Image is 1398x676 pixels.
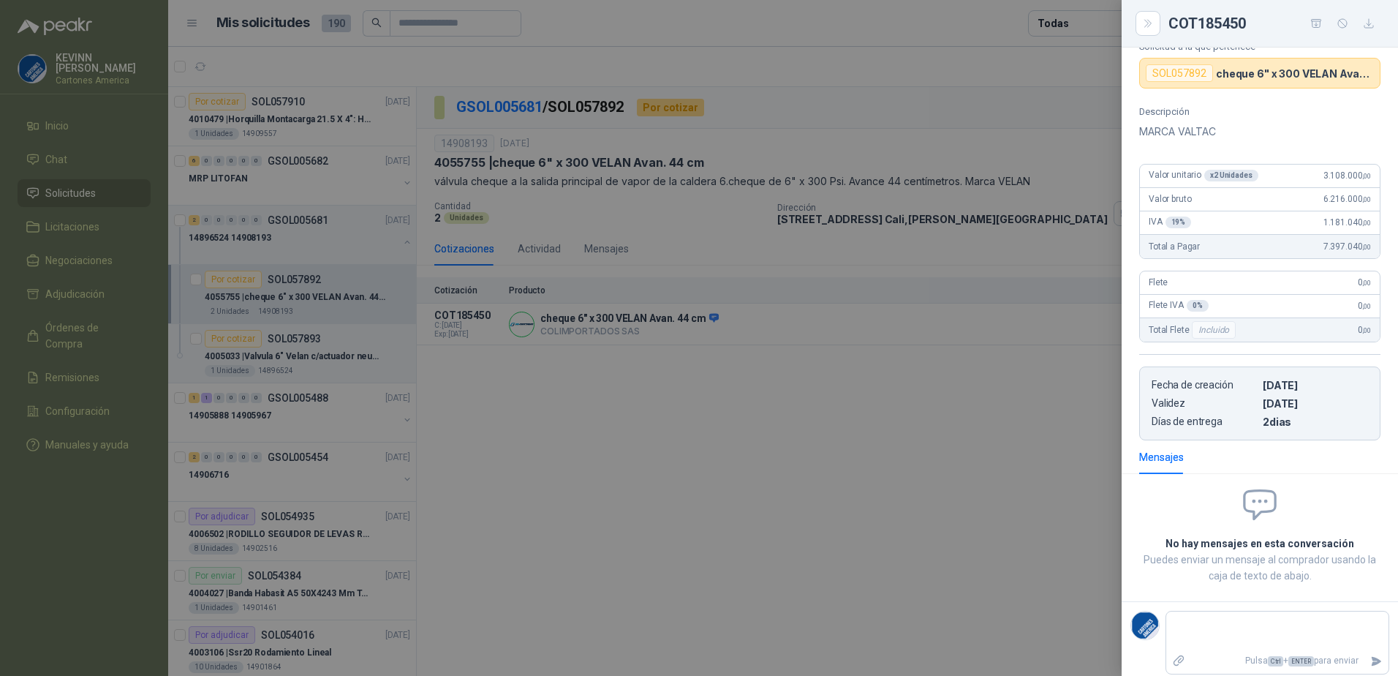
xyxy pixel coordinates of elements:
span: ,00 [1362,243,1371,251]
p: Descripción [1139,106,1380,117]
span: 0 [1358,301,1371,311]
span: 0 [1358,325,1371,335]
span: Flete IVA [1149,300,1209,312]
span: 1.181.040 [1323,217,1371,228]
p: 2 dias [1263,416,1368,428]
p: cheque 6" x 300 VELAN Avan. 44 cm [1216,67,1374,80]
img: Company Logo [1131,612,1159,639]
span: Valor unitario [1149,170,1258,181]
div: Incluido [1192,321,1236,339]
span: Flete [1149,277,1168,288]
span: 6.216.000 [1323,194,1371,204]
span: ,00 [1362,219,1371,227]
p: MARCA VALTAC [1139,123,1380,140]
p: [DATE] [1263,397,1368,410]
span: 3.108.000 [1323,170,1371,181]
button: Enviar [1364,648,1388,674]
span: Total a Pagar [1149,241,1200,252]
div: Mensajes [1139,449,1184,465]
span: Total Flete [1149,321,1239,339]
p: Pulsa + para enviar [1191,648,1365,674]
div: 19 % [1165,217,1192,228]
span: Ctrl [1268,656,1283,666]
button: Close [1139,15,1157,32]
span: IVA [1149,217,1191,228]
p: Días de entrega [1152,416,1257,428]
span: ,00 [1362,302,1371,310]
label: Adjuntar archivos [1166,648,1191,674]
h2: No hay mensajes en esta conversación [1139,536,1380,552]
span: 7.397.040 [1323,241,1371,252]
p: [DATE] [1263,379,1368,391]
span: Valor bruto [1149,194,1191,204]
span: ,00 [1362,279,1371,287]
p: Puedes enviar un mensaje al comprador usando la caja de texto de abajo. [1139,552,1380,584]
div: SOL057892 [1146,64,1213,82]
span: ,00 [1362,195,1371,203]
p: Validez [1152,397,1257,410]
div: COT185450 [1168,12,1380,35]
p: Fecha de creación [1152,379,1257,391]
span: ENTER [1288,656,1314,666]
span: 0 [1358,277,1371,288]
div: x 2 Unidades [1204,170,1258,181]
div: 0 % [1187,300,1209,312]
span: ,00 [1362,326,1371,334]
span: ,00 [1362,172,1371,180]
